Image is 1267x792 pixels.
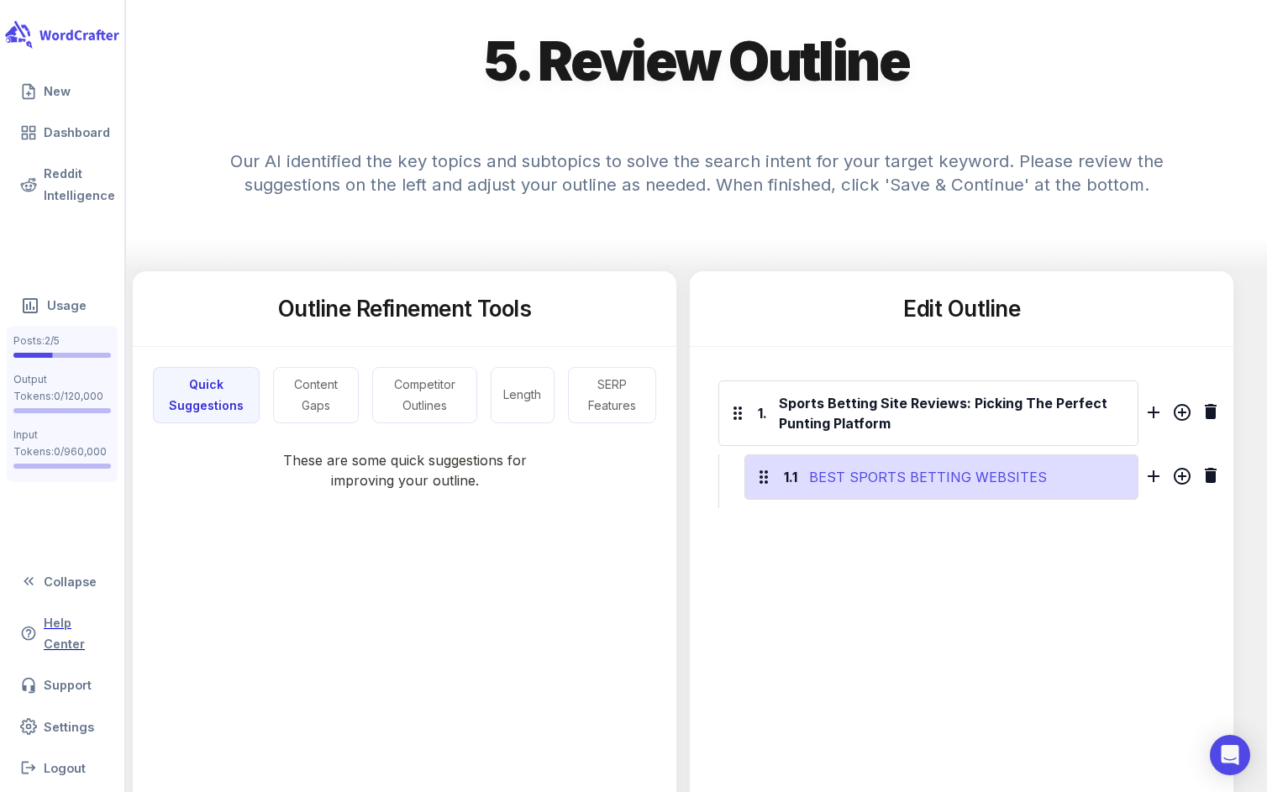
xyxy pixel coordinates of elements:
button: Length [491,367,555,423]
div: Delete H3 section [1201,465,1221,490]
button: Support [7,668,118,702]
h5: Edit Outline [903,294,1020,324]
div: Add sibling h2 section [1143,402,1164,427]
span: Input Tokens: 0 of 960,000 monthly tokens used. These limits are based on the last model you used... [13,464,111,469]
div: Add sibling H3 section [1143,466,1164,491]
a: Help Center [7,606,118,661]
div: Open Intercom Messenger [1210,735,1250,775]
a: Usage [7,288,118,323]
span: Output Tokens: 0 / 120,000 [13,371,111,405]
h1: 5. Review Outline [484,26,909,96]
h4: Our AI identified the key topics and subtopics to solve the search intent for your target keyword... [192,129,1201,237]
span: Posts: 2 / 5 [13,333,111,349]
a: Reddit Intelligence [7,156,118,212]
div: 1.Sports Betting Site Reviews: Picking The Perfect Punting Platform [718,380,1138,446]
a: New [7,74,118,108]
button: Collapse [7,564,118,599]
div: Delete H2 section [1201,401,1221,427]
button: Competitor Outlines [372,367,477,423]
div: BEST SPORTS BETTING WEBSITES [806,464,1130,490]
span: Input Tokens: 0 / 960,000 [13,427,111,460]
button: SERP Features [568,367,656,423]
h5: Outline Refinement Tools [278,294,532,324]
p: These are some quick suggestions for improving your outline. [153,423,656,517]
button: Logout [7,751,118,785]
div: Add child H3 section [1172,402,1192,427]
div: Add child H4 section [1172,466,1192,491]
span: Output Tokens: 0 of 120,000 monthly tokens used. These limits are based on the last model you use... [13,408,111,413]
div: 1. [758,403,767,423]
div: 1.1BEST SPORTS BETTING WEBSITES [744,454,1138,500]
span: Posts: 2 of 5 monthly posts used [13,353,111,358]
button: Content Gaps [273,367,359,423]
button: Quick Suggestions [153,367,260,423]
a: Dashboard [7,115,118,149]
div: 1.1 [784,467,797,487]
div: Sports Betting Site Reviews: Picking The Perfect Punting Platform [775,390,1130,437]
a: Settings [7,710,118,744]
